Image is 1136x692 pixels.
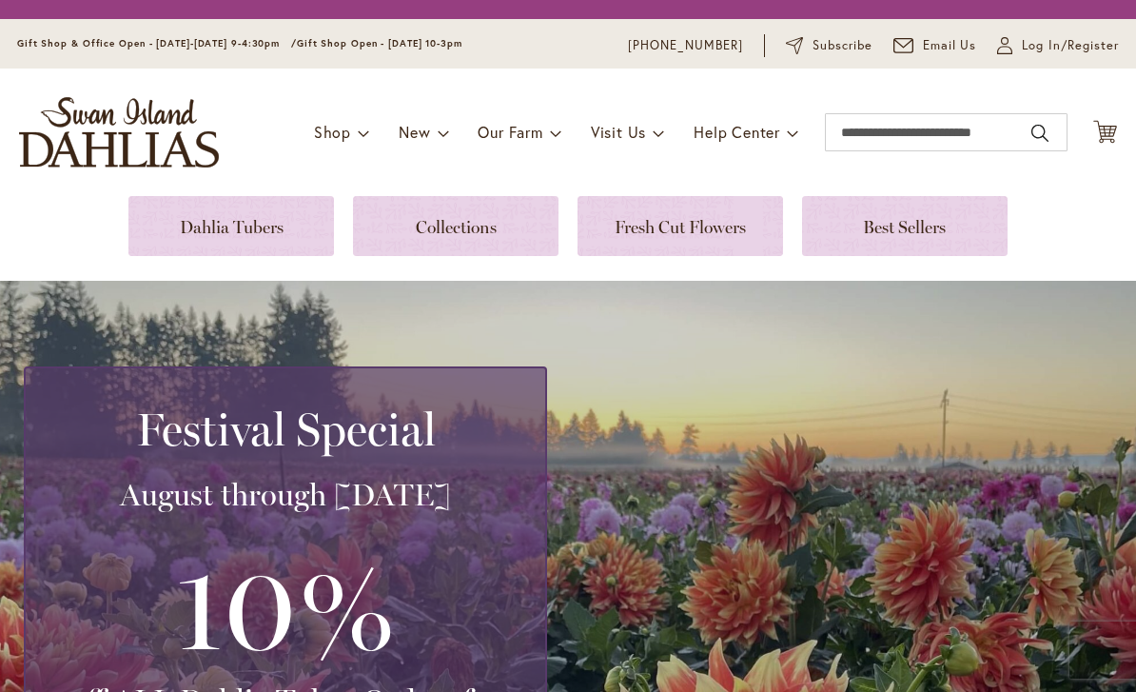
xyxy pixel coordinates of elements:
span: Shop [314,122,351,142]
h3: 10% [49,533,522,682]
h3: August through [DATE] [49,476,522,514]
h2: Festival Special [49,403,522,456]
a: Email Us [893,36,977,55]
span: New [399,122,430,142]
a: [PHONE_NUMBER] [628,36,743,55]
span: Email Us [923,36,977,55]
a: Log In/Register [997,36,1119,55]
span: Subscribe [813,36,872,55]
span: Gift Shop Open - [DATE] 10-3pm [297,37,462,49]
span: Visit Us [591,122,646,142]
button: Search [1031,118,1048,148]
span: Help Center [694,122,780,142]
span: Gift Shop & Office Open - [DATE]-[DATE] 9-4:30pm / [17,37,297,49]
a: Subscribe [786,36,872,55]
span: Our Farm [478,122,542,142]
span: Log In/Register [1022,36,1119,55]
a: store logo [19,97,219,168]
